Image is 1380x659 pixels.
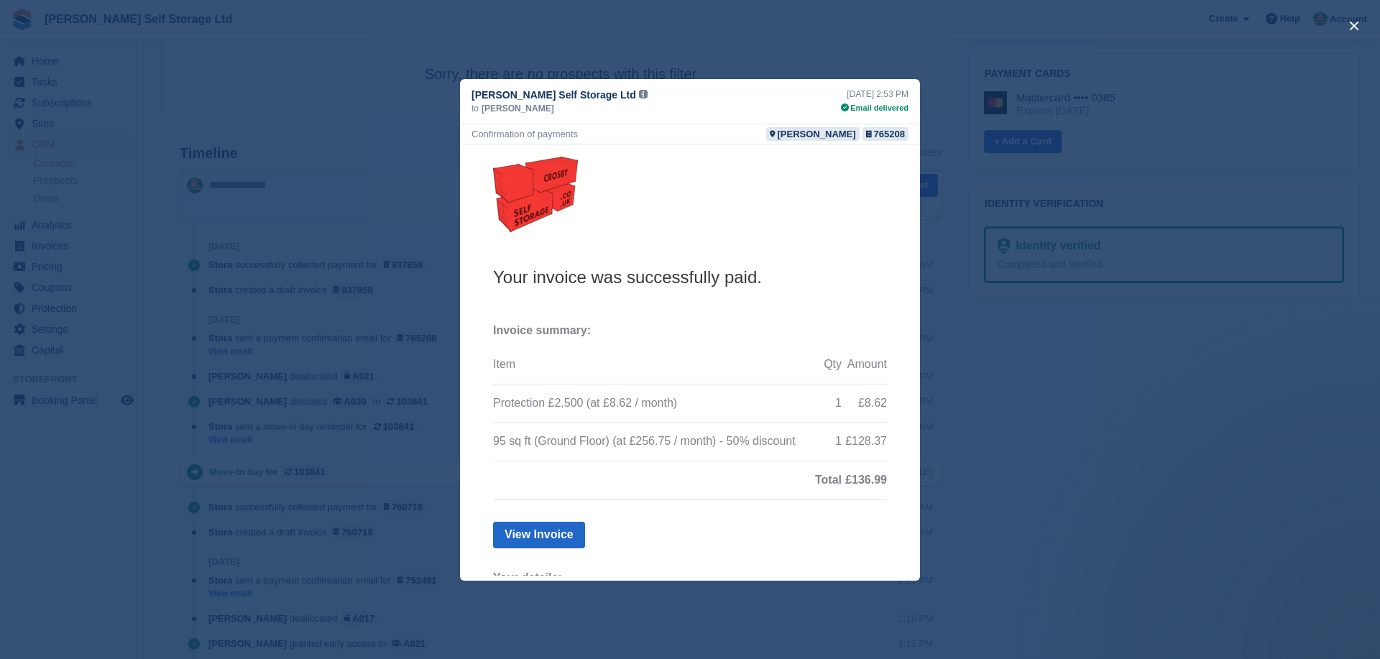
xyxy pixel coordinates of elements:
[382,278,427,317] td: £128.37
[362,278,382,317] td: 1
[471,127,578,141] div: Confirmation of payments
[471,88,636,102] span: [PERSON_NAME] Self Storage Ltd
[766,127,860,141] a: [PERSON_NAME]
[33,201,362,239] th: Item
[841,88,908,101] div: [DATE] 2:53 PM
[33,179,427,194] p: Invoice summary:
[33,317,382,356] td: Total
[33,377,125,404] a: View Invoice
[362,201,382,239] th: Qty
[382,317,427,356] td: £136.99
[362,239,382,278] td: 1
[471,102,479,115] span: to
[33,426,427,441] p: Your details:
[33,12,118,88] img: Crosby Self Storage Ltd Logo
[33,122,427,143] h3: Your invoice was successfully paid.
[382,239,427,278] td: £8.62
[33,278,362,317] td: 95 sq ft (Ground Floor) (at £256.75 / month) - 50% discount
[33,239,362,278] td: Protection £2,500 (at £8.62 / month)
[862,127,908,141] a: 765208
[841,102,908,114] div: Email delivered
[382,201,427,239] th: Amount
[874,127,905,141] div: 765208
[778,127,856,141] div: [PERSON_NAME]
[482,102,554,115] span: [PERSON_NAME]
[639,90,648,98] img: icon-info-grey-7440780725fd019a000dd9b08b2336e03edf1995a4989e88bcd33f0948082b44.svg
[1343,14,1366,37] button: close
